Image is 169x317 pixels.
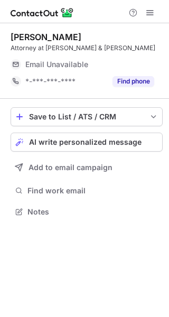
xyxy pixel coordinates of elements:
[27,186,158,195] span: Find work email
[29,138,142,146] span: AI write personalized message
[11,158,163,177] button: Add to email campaign
[11,107,163,126] button: save-profile-one-click
[11,183,163,198] button: Find work email
[25,60,88,69] span: Email Unavailable
[29,113,144,121] div: Save to List / ATS / CRM
[11,43,163,53] div: Attorney at [PERSON_NAME] & [PERSON_NAME]
[11,133,163,152] button: AI write personalized message
[112,76,154,87] button: Reveal Button
[11,204,163,219] button: Notes
[11,32,81,42] div: [PERSON_NAME]
[29,163,112,172] span: Add to email campaign
[11,6,74,19] img: ContactOut v5.3.10
[27,207,158,217] span: Notes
